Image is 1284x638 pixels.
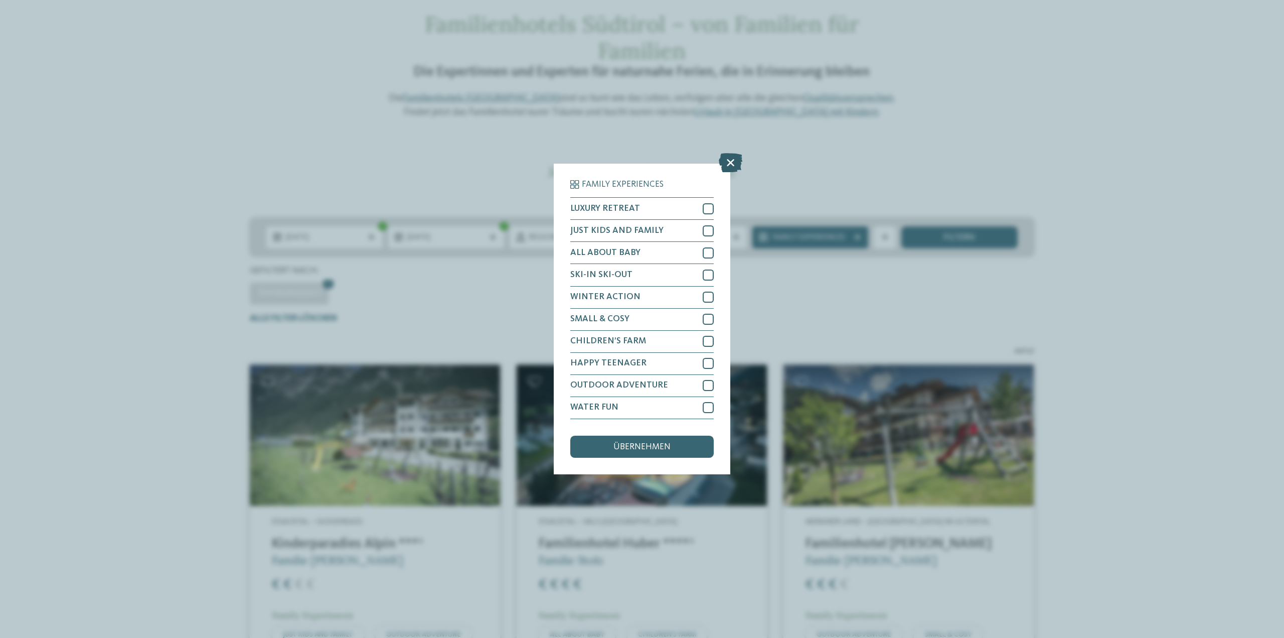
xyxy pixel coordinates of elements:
span: LUXURY RETREAT [570,204,640,213]
span: ALL ABOUT BABY [570,248,640,258]
span: WINTER ACTION [570,293,640,302]
span: HAPPY TEENAGER [570,359,647,368]
span: übernehmen [613,443,671,452]
span: Family Experiences [582,180,664,189]
span: SMALL & COSY [570,315,629,324]
span: WATER FUN [570,403,618,412]
span: OUTDOOR ADVENTURE [570,381,668,390]
span: SKI-IN SKI-OUT [570,271,632,280]
span: JUST KIDS AND FAMILY [570,226,664,235]
span: CHILDREN’S FARM [570,337,646,346]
